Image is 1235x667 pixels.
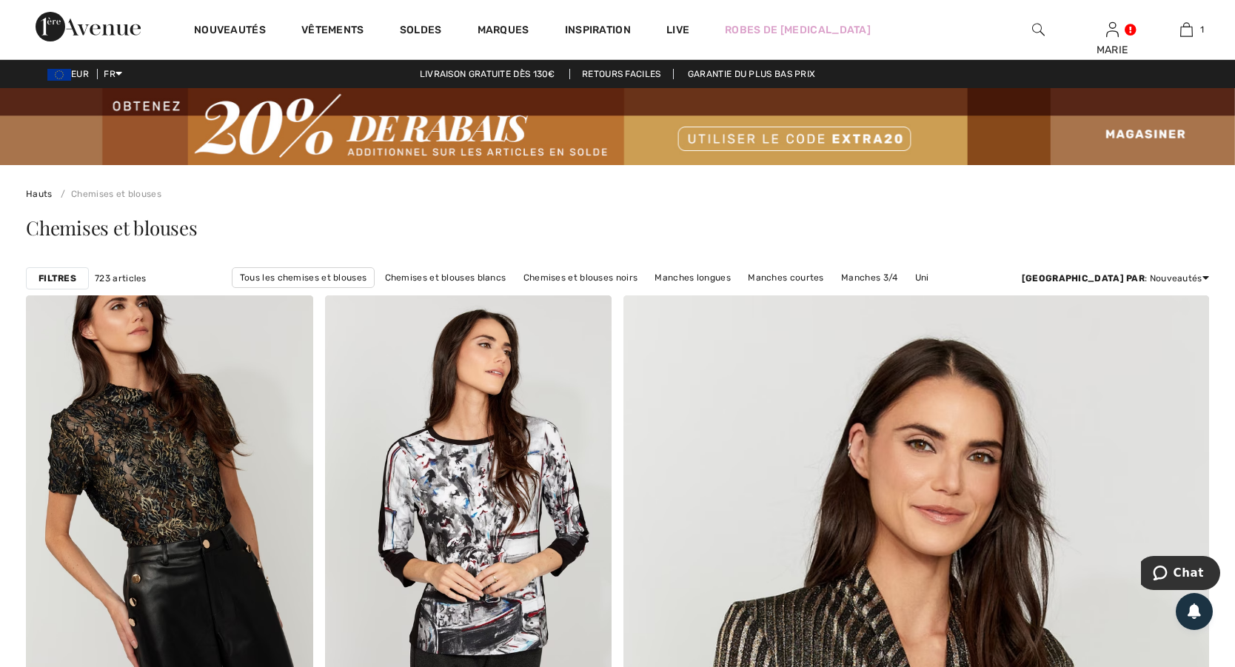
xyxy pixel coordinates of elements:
[95,272,147,285] span: 723 articles
[565,24,631,39] span: Inspiration
[676,69,828,79] a: Garantie du plus bas prix
[834,268,905,287] a: Manches 3/4
[47,69,95,79] span: EUR
[1076,42,1148,58] div: MARIE
[26,189,53,199] a: Hauts
[1180,21,1193,38] img: Mon panier
[408,69,567,79] a: Livraison gratuite dès 130€
[26,215,198,241] span: Chemises et blouses
[39,272,76,285] strong: Filtres
[1141,556,1220,593] iframe: Ouvre un widget dans lequel vous pouvez chatter avec l’un de nos agents
[666,22,689,38] a: Live
[1150,21,1222,38] a: 1
[47,69,71,81] img: Euro
[194,24,266,39] a: Nouveautés
[378,268,514,287] a: Chemises et blouses blancs
[104,69,122,79] span: FR
[1106,22,1119,36] a: Se connecter
[740,268,831,287] a: Manches courtes
[401,288,583,307] a: Chemises et blouses [PERSON_NAME]
[55,189,161,199] a: Chemises et blouses
[1200,23,1204,36] span: 1
[400,24,442,39] a: Soldes
[36,12,141,41] img: 1ère Avenue
[232,267,375,288] a: Tous les chemises et blouses
[908,268,937,287] a: Uni
[725,22,871,38] a: Robes de [MEDICAL_DATA]
[1106,21,1119,38] img: Mes infos
[516,268,646,287] a: Chemises et blouses noirs
[301,24,364,39] a: Vêtements
[585,288,766,307] a: Chemises et blouses [PERSON_NAME]
[647,268,738,287] a: Manches longues
[1022,273,1145,284] strong: [GEOGRAPHIC_DATA] par
[1032,21,1045,38] img: recherche
[569,69,674,79] a: Retours faciles
[1022,272,1209,285] div: : Nouveautés
[478,24,529,39] a: Marques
